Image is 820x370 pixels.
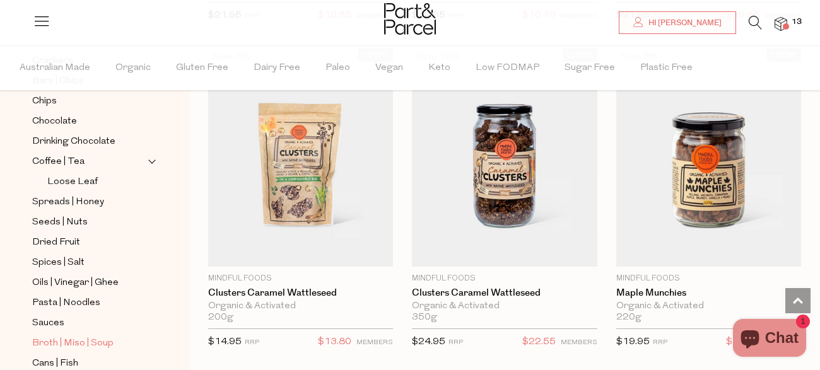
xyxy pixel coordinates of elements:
[412,273,597,284] p: Mindful Foods
[208,312,233,323] span: 200g
[115,46,151,90] span: Organic
[645,18,722,28] span: Hi [PERSON_NAME]
[32,295,147,311] a: Pasta | Noodles
[32,336,114,351] span: Broth | Miso | Soup
[32,94,57,109] span: Chips
[32,134,147,149] a: Drinking Chocolate
[32,134,115,149] span: Drinking Chocolate
[32,315,147,331] a: Sauces
[208,337,242,347] span: $14.95
[32,114,77,129] span: Chocolate
[32,215,88,230] span: Seeds | Nuts
[356,339,393,346] small: MEMBERS
[32,335,147,351] a: Broth | Miso | Soup
[20,46,90,90] span: Australian Made
[32,234,147,250] a: Dried Fruit
[653,339,667,346] small: RRP
[428,46,450,90] span: Keto
[32,194,147,210] a: Spreads | Honey
[208,49,393,267] img: Clusters Caramel Wattleseed
[640,46,693,90] span: Plastic Free
[208,287,393,299] a: Clusters Caramel Wattleseed
[384,3,436,35] img: Part&Parcel
[32,275,119,291] span: Oils | Vinegar | Ghee
[32,275,147,291] a: Oils | Vinegar | Ghee
[47,175,98,190] span: Loose Leaf
[616,273,801,284] p: Mindful Foods
[375,46,403,90] span: Vegan
[565,46,615,90] span: Sugar Free
[616,287,801,299] a: Maple Munchies
[476,46,539,90] span: Low FODMAP
[788,16,805,28] span: 13
[325,46,350,90] span: Paleo
[726,334,759,350] span: $18.45
[208,301,393,312] div: Organic & Activated
[412,312,437,323] span: 350g
[148,154,156,169] button: Expand/Collapse Coffee | Tea
[616,301,801,312] div: Organic & Activated
[522,334,556,350] span: $22.55
[32,154,147,170] a: Coffee | Tea
[32,255,85,270] span: Spices | Salt
[176,46,228,90] span: Gluten Free
[47,174,147,190] a: Loose Leaf
[32,93,147,109] a: Chips
[412,337,445,347] span: $24.95
[318,334,351,350] span: $13.80
[32,255,147,270] a: Spices | Salt
[619,11,736,34] a: Hi [PERSON_NAME]
[412,287,597,299] a: Clusters Caramel Wattleseed
[448,339,463,346] small: RRP
[32,235,80,250] span: Dried Fruit
[561,339,597,346] small: MEMBERS
[32,154,85,170] span: Coffee | Tea
[32,195,104,210] span: Spreads | Honey
[616,49,801,267] img: Maple Munchies
[254,46,300,90] span: Dairy Free
[32,316,64,331] span: Sauces
[616,312,641,323] span: 220g
[729,319,810,360] inbox-online-store-chat: Shopify online store chat
[32,296,100,311] span: Pasta | Noodles
[245,339,259,346] small: RRP
[412,301,597,312] div: Organic & Activated
[616,337,650,347] span: $19.95
[412,49,597,267] img: Clusters Caramel Wattleseed
[208,273,393,284] p: Mindful Foods
[32,113,147,129] a: Chocolate
[32,214,147,230] a: Seeds | Nuts
[775,17,787,30] a: 13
